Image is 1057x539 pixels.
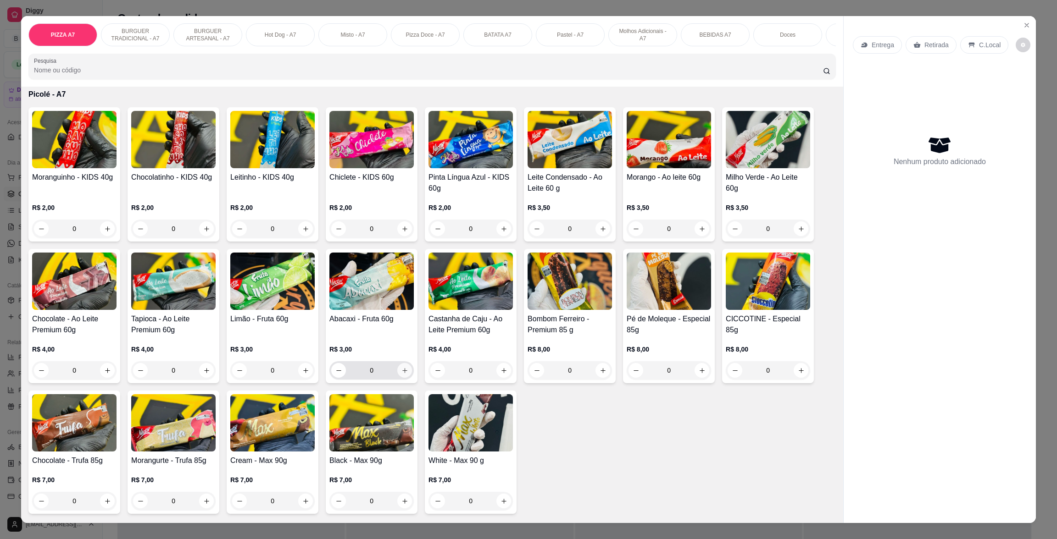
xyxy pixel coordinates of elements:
h4: Pé de Moleque - Especial 85g [627,313,711,335]
img: product-image [528,253,612,310]
h4: Black - Max 90g [329,455,414,466]
h4: Castanha de Caju - Ao Leite Premium 60g [428,313,513,335]
button: increase-product-quantity [794,363,808,378]
button: decrease-product-quantity [1016,38,1030,52]
p: BATATA A7 [484,31,512,38]
h4: Abacaxi - Fruta 60g [329,313,414,324]
p: R$ 3,50 [627,203,711,212]
img: product-image [428,253,513,310]
button: decrease-product-quantity [34,494,49,508]
button: increase-product-quantity [298,221,313,236]
button: decrease-product-quantity [34,221,49,236]
button: increase-product-quantity [100,221,115,236]
p: R$ 7,00 [131,475,216,484]
img: product-image [428,111,513,168]
h4: Cream - Max 90g [230,455,315,466]
button: decrease-product-quantity [529,221,544,236]
button: increase-product-quantity [794,221,808,236]
button: decrease-product-quantity [529,363,544,378]
p: Entrega [872,40,894,49]
p: R$ 8,00 [627,345,711,354]
button: decrease-product-quantity [133,494,148,508]
img: product-image [428,394,513,451]
img: product-image [528,111,612,168]
button: decrease-product-quantity [331,494,346,508]
p: Sorvete [28,521,836,532]
button: increase-product-quantity [199,494,214,508]
h4: Morangurte - Trufa 85g [131,455,216,466]
h4: Leitinho - KIDS 40g [230,172,315,183]
h4: Pinta Língua Azul - KIDS 60g [428,172,513,194]
button: increase-product-quantity [595,221,610,236]
img: product-image [230,253,315,310]
p: Picolé - A7 [28,89,836,100]
button: increase-product-quantity [100,494,115,508]
p: R$ 2,00 [230,203,315,212]
p: Molhos Adicionais - A7 [616,27,669,42]
img: product-image [131,111,216,168]
p: R$ 2,00 [131,203,216,212]
p: Retirada [924,40,949,49]
p: R$ 3,50 [726,203,810,212]
img: product-image [726,111,810,168]
button: increase-product-quantity [397,494,412,508]
button: decrease-product-quantity [331,363,346,378]
img: product-image [329,253,414,310]
p: R$ 2,00 [32,203,117,212]
h4: CICCOTINE - Especial 85g [726,313,810,335]
h4: Chocolate - Ao Leite Premium 60g [32,313,117,335]
button: decrease-product-quantity [430,494,445,508]
button: increase-product-quantity [695,363,709,378]
label: Pesquisa [34,57,60,65]
button: increase-product-quantity [496,363,511,378]
h4: Milho Verde - Ao Leite 60g [726,172,810,194]
img: product-image [329,111,414,168]
button: decrease-product-quantity [331,221,346,236]
p: R$ 2,00 [428,203,513,212]
img: product-image [726,253,810,310]
p: R$ 4,00 [32,345,117,354]
img: product-image [131,394,216,451]
h4: Leite Condensado - Ao Leite 60 g [528,172,612,194]
p: R$ 3,00 [329,345,414,354]
button: decrease-product-quantity [728,221,742,236]
img: product-image [32,394,117,451]
button: increase-product-quantity [199,221,214,236]
button: increase-product-quantity [100,363,115,378]
h4: White - Max 90 g [428,455,513,466]
p: Nenhum produto adicionado [894,156,986,167]
p: PIZZA A7 [51,31,75,38]
img: product-image [32,253,117,310]
button: decrease-product-quantity [232,494,247,508]
img: product-image [627,253,711,310]
h4: Chocolate - Trufa 85g [32,455,117,466]
button: decrease-product-quantity [34,363,49,378]
img: product-image [329,394,414,451]
h4: Tapioca - Ao Leite Premium 60g [131,313,216,335]
button: increase-product-quantity [199,363,214,378]
p: R$ 7,00 [230,475,315,484]
button: Close [1019,18,1034,33]
button: increase-product-quantity [298,494,313,508]
button: increase-product-quantity [695,221,709,236]
p: BEBIDAS A7 [699,31,731,38]
input: Pesquisa [34,66,823,75]
p: Misto - A7 [340,31,365,38]
img: product-image [230,111,315,168]
button: increase-product-quantity [496,494,511,508]
h4: Limão - Fruta 60g [230,313,315,324]
p: R$ 4,00 [428,345,513,354]
button: increase-product-quantity [397,221,412,236]
button: decrease-product-quantity [133,363,148,378]
p: R$ 8,00 [528,345,612,354]
h4: Bombom Ferreiro - Premium 85 g [528,313,612,335]
p: Pastel - A7 [557,31,584,38]
img: product-image [131,253,216,310]
h4: Chiclete - KIDS 60g [329,172,414,183]
p: R$ 3,50 [528,203,612,212]
p: R$ 2,00 [329,203,414,212]
p: Pizza Doce - A7 [406,31,445,38]
button: decrease-product-quantity [629,221,643,236]
p: Hot Dog - A7 [265,31,296,38]
p: R$ 4,00 [131,345,216,354]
